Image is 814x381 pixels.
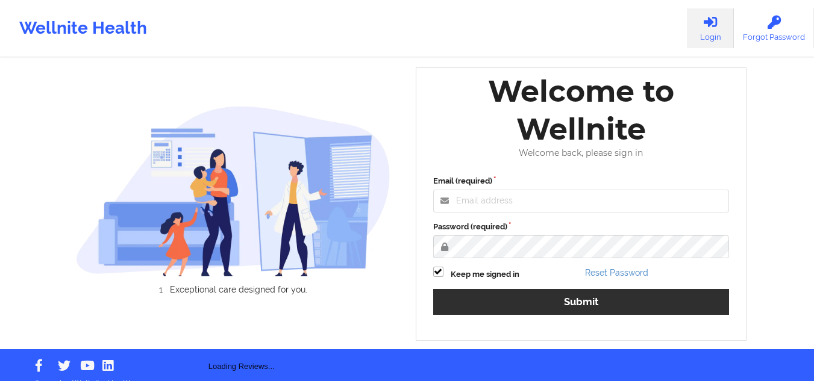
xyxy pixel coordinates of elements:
[87,285,390,294] li: Exceptional care designed for you.
[451,268,519,280] label: Keep me signed in
[425,72,738,148] div: Welcome to Wellnite
[433,221,730,233] label: Password (required)
[76,105,390,276] img: wellnite-auth-hero_200.c722682e.png
[433,289,730,315] button: Submit
[585,268,648,277] a: Reset Password
[76,315,407,373] div: Loading Reviews...
[734,8,814,48] a: Forgot Password
[433,175,730,187] label: Email (required)
[687,8,734,48] a: Login
[425,148,738,158] div: Welcome back, please sign in
[433,190,730,212] input: Email address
